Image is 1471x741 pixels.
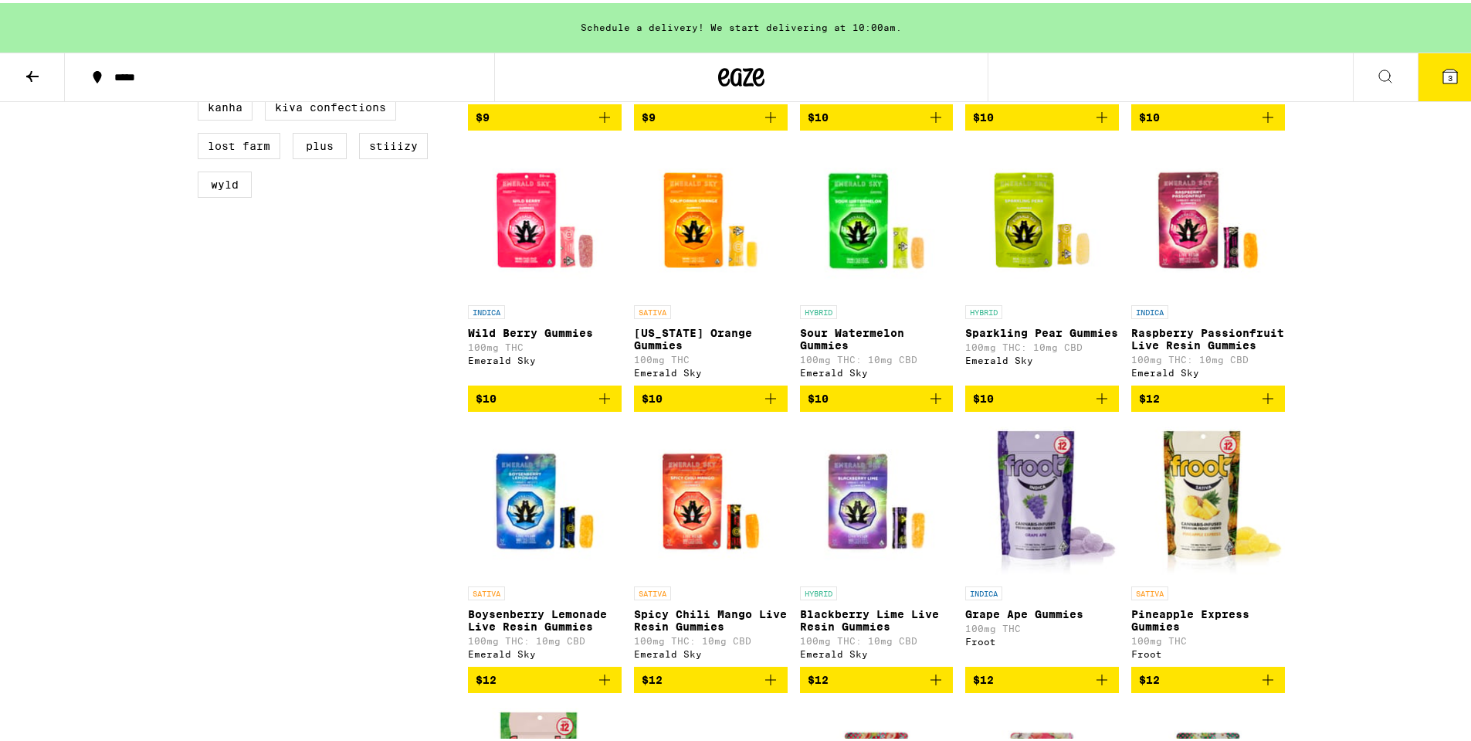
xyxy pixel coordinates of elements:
[800,633,954,643] p: 100mg THC: 10mg CBD
[1131,302,1168,316] p: INDICA
[1131,633,1285,643] p: 100mg THC
[634,421,788,664] a: Open page for Spicy Chili Mango Live Resin Gummies from Emerald Sky
[973,389,994,402] span: $10
[800,324,954,348] p: Sour Watermelon Gummies
[642,108,656,121] span: $9
[800,605,954,630] p: Blackberry Lime Live Resin Gummies
[468,339,622,349] p: 100mg THC
[973,671,994,683] span: $12
[800,421,954,664] a: Open page for Blackberry Lime Live Resin Gummies from Emerald Sky
[476,671,497,683] span: $12
[808,671,829,683] span: $12
[468,605,622,630] p: Boysenberry Lemonade Live Resin Gummies
[476,108,490,121] span: $9
[634,140,788,382] a: Open page for California Orange Gummies from Emerald Sky
[468,633,622,643] p: 100mg THC: 10mg CBD
[198,91,253,117] label: Kanha
[468,421,622,664] a: Open page for Boysenberry Lemonade Live Resin Gummies from Emerald Sky
[965,620,1119,631] p: 100mg THC
[359,130,428,156] label: STIIIZY
[468,101,622,127] button: Add to bag
[468,352,622,362] div: Emerald Sky
[965,664,1119,690] button: Add to bag
[965,605,1119,617] p: Grape Ape Gummies
[1139,671,1160,683] span: $12
[1131,646,1285,656] div: Froot
[965,421,1119,664] a: Open page for Grape Ape Gummies from Froot
[800,583,837,597] p: HYBRID
[468,382,622,409] button: Add to bag
[468,664,622,690] button: Add to bag
[634,382,788,409] button: Add to bag
[800,365,954,375] div: Emerald Sky
[198,130,280,156] label: Lost Farm
[1131,605,1285,630] p: Pineapple Express Gummies
[9,11,111,23] span: Hi. Need any help?
[634,633,788,643] p: 100mg THC: 10mg CBD
[468,140,622,294] img: Emerald Sky - Wild Berry Gummies
[634,664,788,690] button: Add to bag
[965,101,1119,127] button: Add to bag
[1131,664,1285,690] button: Add to bag
[634,101,788,127] button: Add to bag
[800,352,954,362] p: 100mg THC: 10mg CBD
[965,421,1119,576] img: Froot - Grape Ape Gummies
[198,168,252,195] label: WYLD
[468,583,505,597] p: SATIVA
[476,389,497,402] span: $10
[800,302,837,316] p: HYBRID
[965,339,1119,349] p: 100mg THC: 10mg CBD
[1131,352,1285,362] p: 100mg THC: 10mg CBD
[1131,583,1168,597] p: SATIVA
[965,352,1119,362] div: Emerald Sky
[1139,108,1160,121] span: $10
[965,634,1119,644] div: Froot
[965,382,1119,409] button: Add to bag
[642,671,663,683] span: $12
[634,140,788,294] img: Emerald Sky - California Orange Gummies
[642,389,663,402] span: $10
[468,324,622,336] p: Wild Berry Gummies
[1131,140,1285,382] a: Open page for Raspberry Passionfruit Live Resin Gummies from Emerald Sky
[634,605,788,630] p: Spicy Chili Mango Live Resin Gummies
[965,302,1002,316] p: HYBRID
[468,646,622,656] div: Emerald Sky
[1131,101,1285,127] button: Add to bag
[808,389,829,402] span: $10
[808,108,829,121] span: $10
[634,365,788,375] div: Emerald Sky
[468,140,622,382] a: Open page for Wild Berry Gummies from Emerald Sky
[800,140,954,382] a: Open page for Sour Watermelon Gummies from Emerald Sky
[800,382,954,409] button: Add to bag
[1139,389,1160,402] span: $12
[634,302,671,316] p: SATIVA
[800,101,954,127] button: Add to bag
[965,324,1119,336] p: Sparkling Pear Gummies
[265,91,396,117] label: Kiva Confections
[965,140,1119,382] a: Open page for Sparkling Pear Gummies from Emerald Sky
[1131,365,1285,375] div: Emerald Sky
[634,324,788,348] p: [US_STATE] Orange Gummies
[1131,421,1285,664] a: Open page for Pineapple Express Gummies from Froot
[1131,324,1285,348] p: Raspberry Passionfruit Live Resin Gummies
[965,140,1119,294] img: Emerald Sky - Sparkling Pear Gummies
[1448,70,1452,80] span: 3
[965,583,1002,597] p: INDICA
[973,108,994,121] span: $10
[468,302,505,316] p: INDICA
[468,421,622,576] img: Emerald Sky - Boysenberry Lemonade Live Resin Gummies
[1131,382,1285,409] button: Add to bag
[1131,140,1285,294] img: Emerald Sky - Raspberry Passionfruit Live Resin Gummies
[800,421,954,576] img: Emerald Sky - Blackberry Lime Live Resin Gummies
[800,646,954,656] div: Emerald Sky
[634,421,788,576] img: Emerald Sky - Spicy Chili Mango Live Resin Gummies
[293,130,347,156] label: PLUS
[1131,421,1285,576] img: Froot - Pineapple Express Gummies
[634,583,671,597] p: SATIVA
[634,352,788,362] p: 100mg THC
[634,646,788,656] div: Emerald Sky
[800,664,954,690] button: Add to bag
[800,140,954,294] img: Emerald Sky - Sour Watermelon Gummies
